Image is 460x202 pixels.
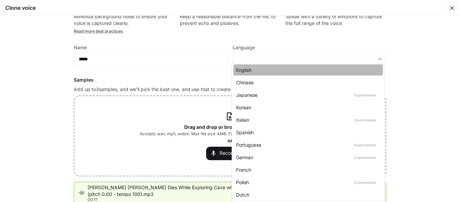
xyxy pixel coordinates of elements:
p: Experimental [353,154,377,161]
div: Dutch [236,191,377,198]
p: Experimental [353,92,377,98]
p: Experimental [353,142,377,148]
div: German [236,154,377,161]
div: Portuguese [236,141,377,148]
div: Chinese [236,79,377,86]
div: Polish [236,179,377,186]
div: Spanish [236,129,377,136]
div: Korean [236,104,377,111]
p: Experimental [353,117,377,123]
div: English [236,66,377,74]
div: Japanese [236,91,377,98]
p: Experimental [353,179,377,185]
div: French [236,166,377,173]
div: Italian [236,116,377,123]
